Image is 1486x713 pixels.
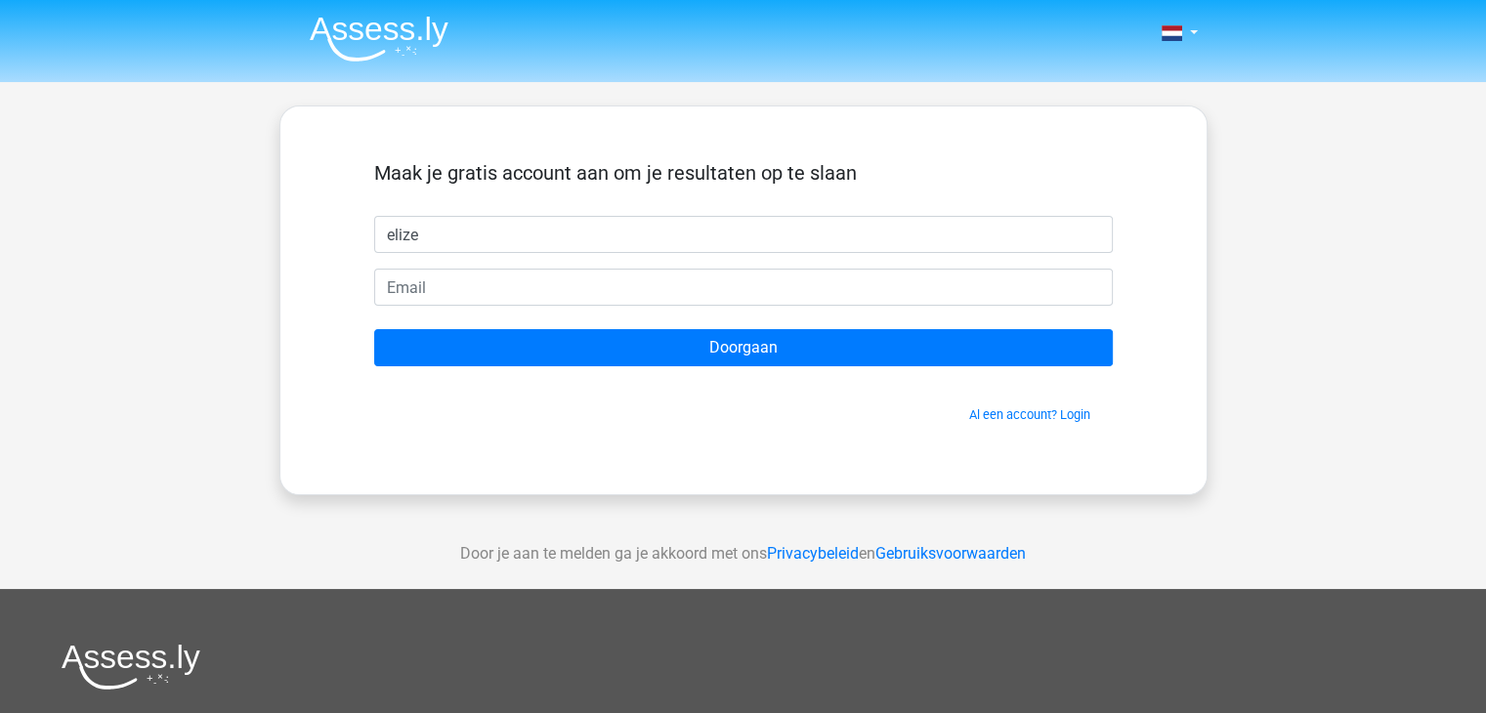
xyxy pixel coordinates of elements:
[374,329,1113,366] input: Doorgaan
[374,216,1113,253] input: Voornaam
[875,544,1026,563] a: Gebruiksvoorwaarden
[374,269,1113,306] input: Email
[969,407,1090,422] a: Al een account? Login
[374,161,1113,185] h5: Maak je gratis account aan om je resultaten op te slaan
[767,544,859,563] a: Privacybeleid
[62,644,200,690] img: Assessly logo
[310,16,448,62] img: Assessly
